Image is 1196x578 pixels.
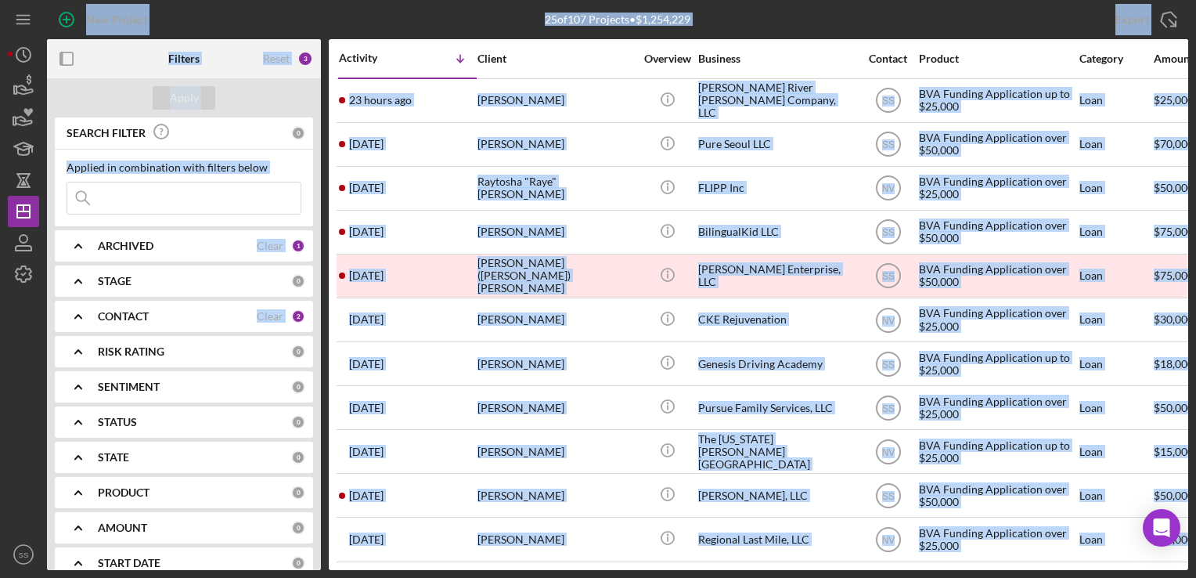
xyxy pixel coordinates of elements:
[291,309,305,323] div: 2
[477,80,634,121] div: [PERSON_NAME]
[881,359,894,370] text: SS
[881,315,895,326] text: NV
[291,274,305,288] div: 0
[1079,387,1152,428] div: Loan
[477,299,634,341] div: [PERSON_NAME]
[881,403,894,414] text: SS
[349,269,384,282] time: 2025-08-20 23:39
[98,486,149,499] b: PRODUCT
[170,86,199,110] div: Apply
[168,52,200,65] b: Filters
[1079,211,1152,253] div: Loan
[67,127,146,139] b: SEARCH FILTER
[698,475,855,516] div: [PERSON_NAME], LLC
[257,240,283,252] div: Clear
[881,535,895,546] text: NV
[1079,168,1152,209] div: Loan
[86,4,147,35] div: New Project
[1079,124,1152,165] div: Loan
[919,431,1075,472] div: BVA Funding Application up to $25,000
[698,343,855,385] div: Genesis Driving Academy
[881,139,894,150] text: SS
[1143,509,1180,547] div: Open Intercom Messenger
[919,475,1075,516] div: BVA Funding Application over $50,000
[291,415,305,429] div: 0
[477,255,634,297] div: [PERSON_NAME] ([PERSON_NAME]) [PERSON_NAME]
[859,52,917,65] div: Contact
[477,343,634,385] div: [PERSON_NAME]
[257,310,283,323] div: Clear
[1100,4,1188,35] button: Export
[349,446,384,458] time: 2025-08-18 16:39
[477,475,634,516] div: [PERSON_NAME]
[349,182,384,194] time: 2025-08-22 20:52
[339,52,408,64] div: Activity
[545,13,690,26] div: 25 of 107 Projects • $1,254,229
[349,489,384,502] time: 2025-08-18 15:23
[698,255,855,297] div: [PERSON_NAME] Enterprise, LLC
[1079,431,1152,472] div: Loan
[919,343,1075,385] div: BVA Funding Application up to $25,000
[19,551,29,559] text: SS
[698,80,855,121] div: [PERSON_NAME] River [PERSON_NAME] Company, LLC
[98,522,147,534] b: AMOUNT
[1079,255,1152,297] div: Loan
[349,402,384,414] time: 2025-08-19 13:28
[349,226,384,238] time: 2025-08-21 20:39
[477,124,634,165] div: [PERSON_NAME]
[1079,80,1152,121] div: Loan
[1079,518,1152,560] div: Loan
[1079,52,1152,65] div: Category
[8,539,39,570] button: SS
[638,52,697,65] div: Overview
[919,52,1075,65] div: Product
[919,518,1075,560] div: BVA Funding Application over $25,000
[698,299,855,341] div: CKE Rejuvenation
[1115,4,1149,35] div: Export
[349,533,384,546] time: 2025-08-18 02:42
[477,52,634,65] div: Client
[919,387,1075,428] div: BVA Funding Application over $25,000
[698,387,855,428] div: Pursue Family Services, LLC
[698,518,855,560] div: Regional Last Mile, LLC
[291,556,305,570] div: 0
[98,310,149,323] b: CONTACT
[98,557,160,569] b: START DATE
[881,490,894,501] text: SS
[297,51,313,67] div: 3
[881,446,895,457] text: NV
[477,431,634,472] div: [PERSON_NAME]
[98,275,131,287] b: STAGE
[919,124,1075,165] div: BVA Funding Application over $50,000
[47,4,163,35] button: New Project
[291,345,305,359] div: 0
[919,80,1075,121] div: BVA Funding Application up to $25,000
[98,345,164,358] b: RISK RATING
[349,138,384,150] time: 2025-08-22 23:34
[153,86,215,110] button: Apply
[919,168,1075,209] div: BVA Funding Application over $25,000
[881,96,894,107] text: SS
[349,313,384,326] time: 2025-08-19 23:43
[698,431,855,472] div: The [US_STATE][PERSON_NAME][GEOGRAPHIC_DATA]
[291,239,305,253] div: 1
[349,94,412,107] time: 2025-08-24 16:18
[98,240,153,252] b: ARCHIVED
[881,227,894,238] text: SS
[291,521,305,535] div: 0
[477,387,634,428] div: [PERSON_NAME]
[291,126,305,140] div: 0
[919,211,1075,253] div: BVA Funding Application over $50,000
[881,271,894,282] text: SS
[291,450,305,464] div: 0
[291,486,305,500] div: 0
[919,299,1075,341] div: BVA Funding Application over $25,000
[349,358,384,370] time: 2025-08-19 14:07
[477,518,634,560] div: [PERSON_NAME]
[1079,343,1152,385] div: Loan
[698,52,855,65] div: Business
[881,183,895,194] text: NV
[698,168,855,209] div: FLIPP Inc
[98,381,160,393] b: SENTIMENT
[98,416,137,428] b: STATUS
